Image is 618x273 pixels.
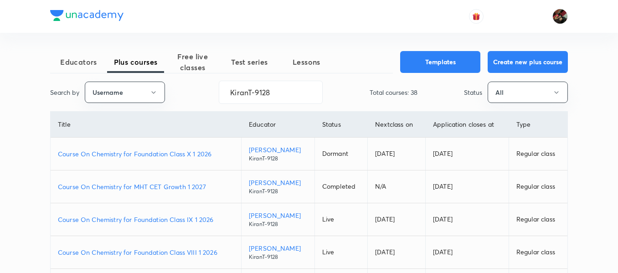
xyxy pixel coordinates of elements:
a: [PERSON_NAME]KiranT-9128 [249,211,307,228]
button: Templates [400,51,480,73]
button: All [488,82,568,103]
p: [PERSON_NAME] [249,211,307,220]
a: Company Logo [50,10,124,23]
p: KiranT-9128 [249,155,307,163]
a: Course On Chemistry for MHT CET Growth 1 2027 [58,182,234,191]
td: Regular class [509,170,567,203]
a: Course On Chemistry for Foundation Class X 1 2026 [58,149,234,159]
button: Username [85,82,165,103]
a: Course On Chemistry for Foundation Class IX 1 2026 [58,215,234,224]
button: Create new plus course [488,51,568,73]
td: Regular class [509,203,567,236]
td: N/A [368,170,426,203]
th: Educator [241,112,314,138]
input: Search... [219,81,322,104]
th: Next class on [368,112,426,138]
img: avatar [472,12,480,21]
p: Status [464,88,482,97]
td: [DATE] [368,236,426,269]
td: [DATE] [368,138,426,170]
p: KiranT-9128 [249,220,307,228]
th: Application closes at [425,112,509,138]
a: Course On Chemistry for Foundation Class VIII 1 2026 [58,247,234,257]
td: [DATE] [368,203,426,236]
th: Type [509,112,567,138]
td: [DATE] [425,138,509,170]
p: KiranT-9128 [249,253,307,261]
p: [PERSON_NAME] [249,145,307,155]
span: Free live classes [164,51,221,73]
span: Plus courses [107,57,164,67]
span: Test series [221,57,278,67]
td: Live [314,203,367,236]
img: Shweta Kokate [552,9,568,24]
p: Search by [50,88,79,97]
td: Dormant [314,138,367,170]
a: [PERSON_NAME]KiranT-9128 [249,145,307,163]
td: Completed [314,170,367,203]
td: [DATE] [425,203,509,236]
th: Title [51,112,241,138]
a: [PERSON_NAME]KiranT-9128 [249,243,307,261]
p: [PERSON_NAME] [249,243,307,253]
td: Regular class [509,138,567,170]
td: [DATE] [425,236,509,269]
p: Total courses: 38 [370,88,417,97]
a: [PERSON_NAME]KiranT-9128 [249,178,307,196]
img: Company Logo [50,10,124,21]
p: [PERSON_NAME] [249,178,307,187]
td: Regular class [509,236,567,269]
span: Lessons [278,57,335,67]
td: Live [314,236,367,269]
p: KiranT-9128 [249,187,307,196]
span: Educators [50,57,107,67]
td: [DATE] [425,170,509,203]
th: Status [314,112,367,138]
button: avatar [469,9,484,24]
